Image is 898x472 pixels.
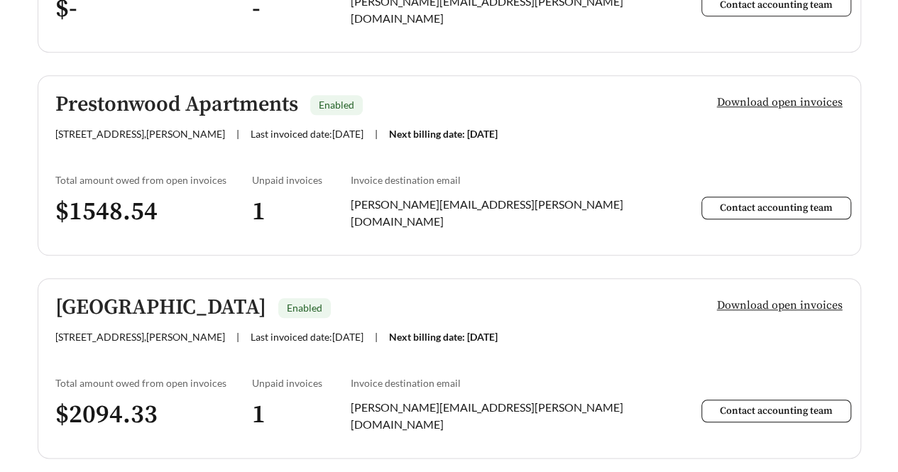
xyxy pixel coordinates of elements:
[351,399,646,433] div: [PERSON_NAME][EMAIL_ADDRESS][PERSON_NAME][DOMAIN_NAME]
[55,377,253,389] div: Total amount owed from open invoices
[717,297,843,314] span: Download open invoices
[55,331,225,343] span: [STREET_ADDRESS] , [PERSON_NAME]
[706,90,843,120] button: Download open invoices
[38,278,861,459] a: [GEOGRAPHIC_DATA]Enabled[STREET_ADDRESS],[PERSON_NAME]|Last invoiced date:[DATE]|Next billing dat...
[701,197,851,219] button: Contact accounting team
[287,302,322,314] span: Enabled
[389,128,498,140] span: Next billing date: [DATE]
[351,174,646,186] div: Invoice destination email
[351,377,646,389] div: Invoice destination email
[55,399,253,431] h3: $ 2094.33
[55,128,225,140] span: [STREET_ADDRESS] , [PERSON_NAME]
[375,128,378,140] span: |
[236,128,239,140] span: |
[720,405,833,417] span: Contact accounting team
[55,93,298,116] h5: Prestonwood Apartments
[717,94,843,111] span: Download open invoices
[251,331,363,343] span: Last invoiced date: [DATE]
[38,75,861,256] a: Prestonwood ApartmentsEnabled[STREET_ADDRESS],[PERSON_NAME]|Last invoiced date:[DATE]|Next billin...
[252,377,351,389] div: Unpaid invoices
[252,399,351,431] h3: 1
[319,99,354,111] span: Enabled
[236,331,239,343] span: |
[701,400,851,422] button: Contact accounting team
[252,174,351,186] div: Unpaid invoices
[55,296,266,319] h5: [GEOGRAPHIC_DATA]
[375,331,378,343] span: |
[55,196,253,228] h3: $ 1548.54
[351,196,646,230] div: [PERSON_NAME][EMAIL_ADDRESS][PERSON_NAME][DOMAIN_NAME]
[720,202,833,214] span: Contact accounting team
[389,331,498,343] span: Next billing date: [DATE]
[706,293,843,323] button: Download open invoices
[252,196,351,228] h3: 1
[251,128,363,140] span: Last invoiced date: [DATE]
[55,174,253,186] div: Total amount owed from open invoices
